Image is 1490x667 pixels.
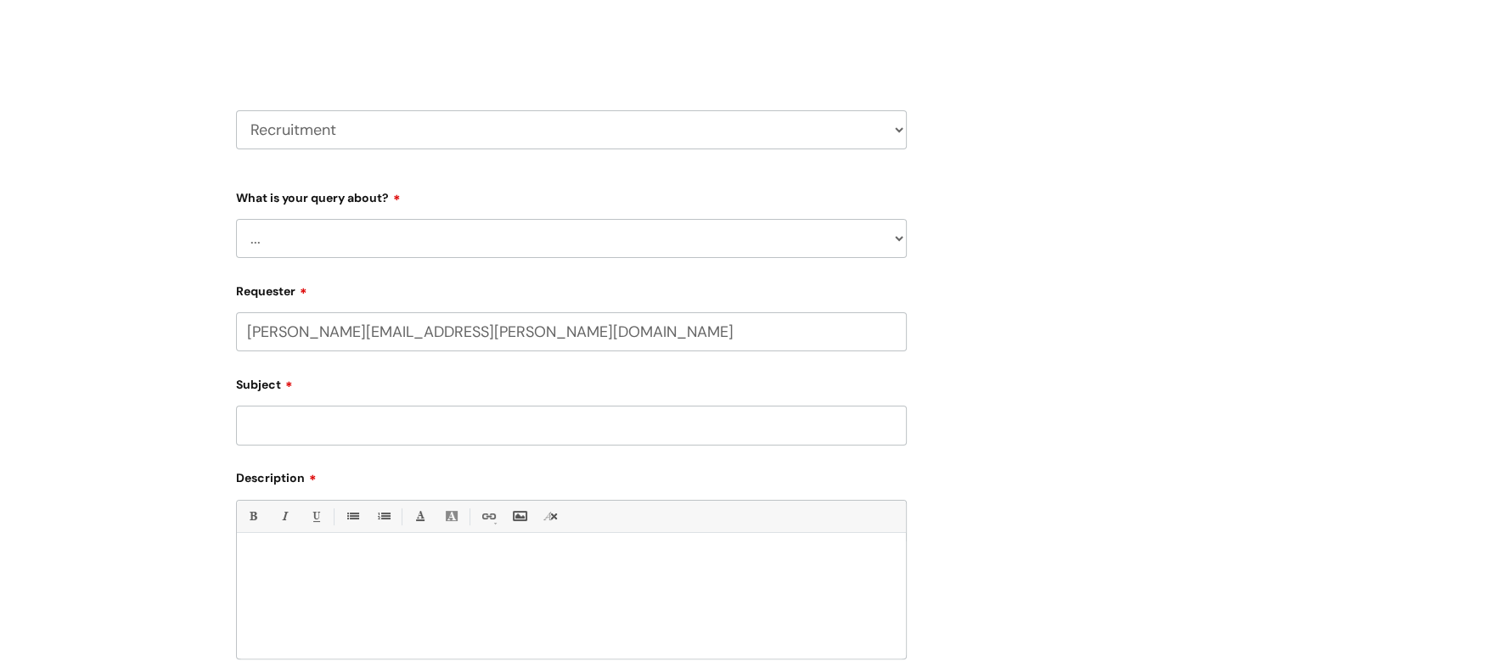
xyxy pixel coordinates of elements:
h2: Select issue type [236,24,907,55]
a: Italic (Ctrl-I) [273,506,295,527]
input: Email [236,312,907,351]
a: Font Color [409,506,430,527]
label: Subject [236,372,907,392]
a: Insert Image... [509,506,530,527]
a: • Unordered List (Ctrl-Shift-7) [341,506,363,527]
a: Back Color [441,506,462,527]
a: 1. Ordered List (Ctrl-Shift-8) [373,506,394,527]
label: What is your query about? [236,185,907,205]
a: Remove formatting (Ctrl-\) [540,506,561,527]
label: Requester [236,278,907,299]
a: Link [477,506,498,527]
label: Description [236,465,907,485]
a: Bold (Ctrl-B) [242,506,263,527]
a: Underline(Ctrl-U) [305,506,326,527]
